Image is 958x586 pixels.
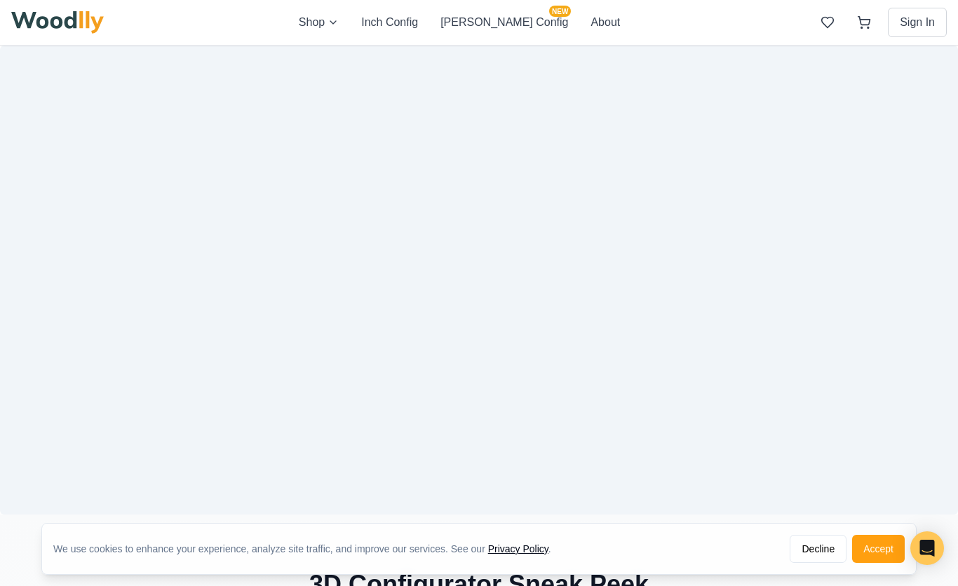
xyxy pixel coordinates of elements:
[910,531,944,565] div: Open Intercom Messenger
[299,14,339,31] button: Shop
[790,535,846,563] button: Decline
[11,11,104,34] img: Woodlly
[852,535,905,563] button: Accept
[361,14,418,31] button: Inch Config
[440,14,568,31] button: [PERSON_NAME] ConfigNEW
[591,14,620,31] button: About
[488,543,548,554] a: Privacy Policy
[549,6,571,17] span: NEW
[53,542,562,556] div: We use cookies to enhance your experience, analyze site traffic, and improve our services. See our .
[888,8,947,37] button: Sign In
